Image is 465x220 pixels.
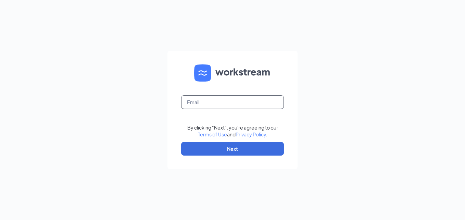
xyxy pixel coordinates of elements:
[198,131,227,137] a: Terms of Use
[181,95,284,109] input: Email
[187,124,278,138] div: By clicking "Next", you're agreeing to our and .
[194,64,271,82] img: WS logo and Workstream text
[236,131,266,137] a: Privacy Policy
[181,142,284,156] button: Next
